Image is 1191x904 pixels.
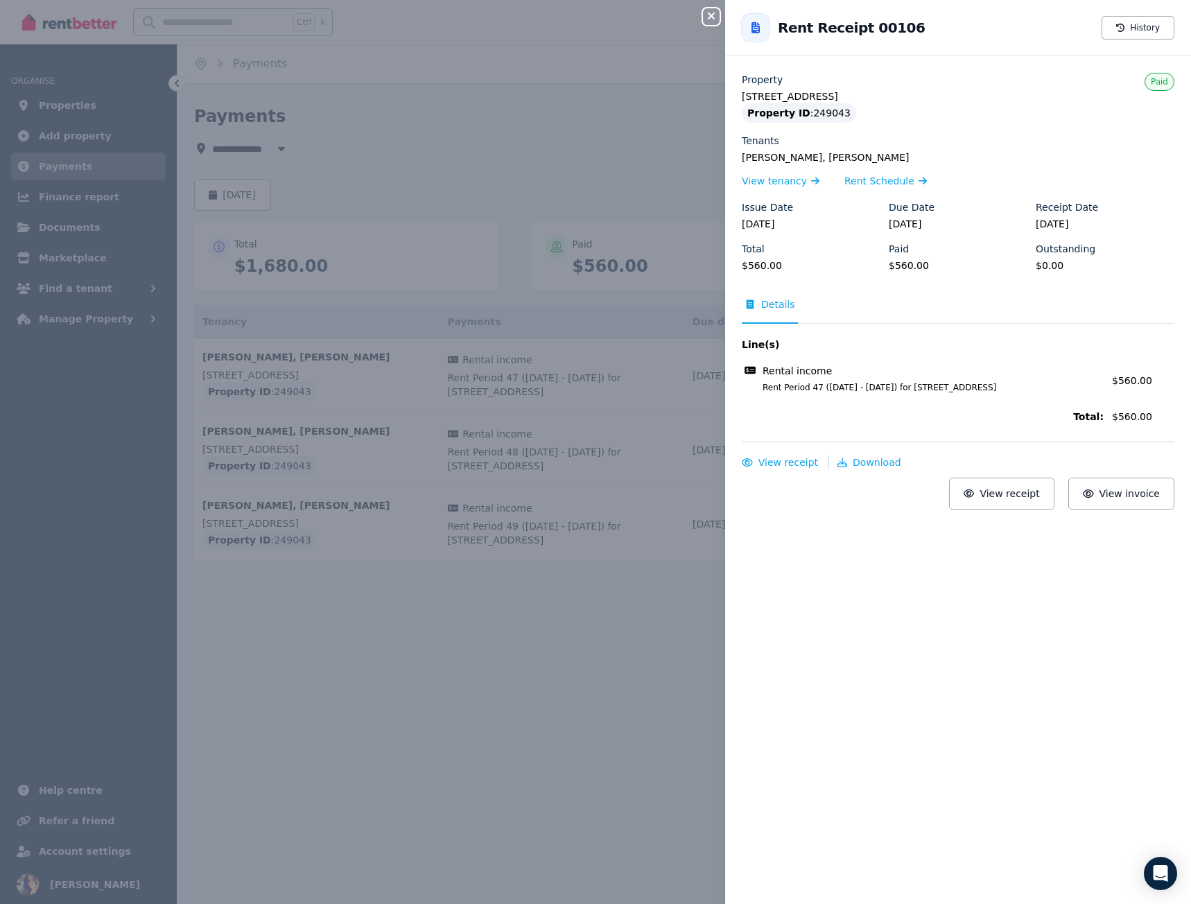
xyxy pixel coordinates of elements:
legend: [STREET_ADDRESS] [742,89,1174,103]
legend: $0.00 [1036,259,1174,272]
span: Details [761,297,795,311]
div: : 249043 [742,103,856,123]
button: View receipt [949,478,1054,510]
legend: [DATE] [889,217,1027,231]
a: Rent Schedule [844,174,927,188]
span: Property ID [747,106,810,120]
span: View receipt [758,457,818,468]
legend: [PERSON_NAME], [PERSON_NAME] [742,150,1174,164]
button: History [1102,16,1174,40]
label: Property [742,73,783,87]
span: View invoice [1099,488,1160,499]
button: View receipt [742,455,818,469]
span: Paid [1151,77,1168,87]
span: View tenancy [742,174,807,188]
span: $560.00 [1112,410,1174,424]
legend: $560.00 [889,259,1027,272]
span: Total: [742,410,1104,424]
legend: [DATE] [1036,217,1174,231]
span: Download [853,457,901,468]
span: View receipt [980,488,1039,499]
label: Total [742,242,765,256]
label: Paid [889,242,909,256]
h2: Rent Receipt 00106 [778,18,925,37]
label: Issue Date [742,200,793,214]
button: View invoice [1068,478,1174,510]
legend: [DATE] [742,217,880,231]
label: Due Date [889,200,934,214]
button: Download [837,455,901,469]
legend: $560.00 [742,259,880,272]
nav: Tabs [742,297,1174,324]
span: Rental income [763,364,832,378]
div: Open Intercom Messenger [1144,857,1177,890]
label: Outstanding [1036,242,1095,256]
span: $560.00 [1112,375,1152,386]
a: View tenancy [742,174,819,188]
span: Rent Schedule [844,174,914,188]
span: Line(s) [742,338,1104,351]
span: Rent Period 47 ([DATE] - [DATE]) for [STREET_ADDRESS] [746,382,1104,393]
label: Receipt Date [1036,200,1098,214]
label: Tenants [742,134,779,148]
